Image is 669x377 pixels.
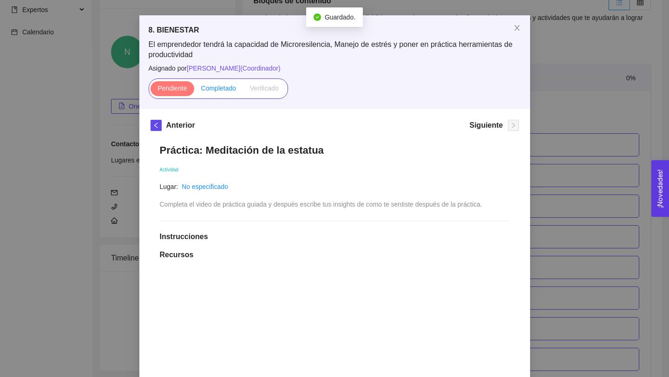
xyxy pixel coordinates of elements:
[314,13,321,21] span: check-circle
[160,250,510,260] h1: Recursos
[504,15,530,41] button: Close
[151,122,161,129] span: left
[160,167,179,172] span: Actividad
[160,144,510,156] h1: Práctica: Meditación de la estatua
[166,120,195,131] h5: Anterior
[325,13,355,21] span: Guardado.
[151,120,162,131] button: left
[201,84,236,92] span: Completado
[187,65,281,72] span: [PERSON_NAME] ( Coordinador )
[508,120,519,131] button: right
[160,201,482,208] span: Completa el video de práctica guiada y después escribe tus insights de como te sentiste después d...
[160,182,178,192] article: Lugar:
[149,63,521,73] span: Asignado por
[651,160,669,217] button: Open Feedback Widget
[250,84,278,92] span: Verificado
[160,232,510,241] h1: Instrucciones
[513,24,521,32] span: close
[149,39,521,60] span: El emprendedor tendrá la capacidad de Microresilencia, Manejo de estrés y poner en práctica herra...
[182,183,228,190] a: No especificado
[149,25,521,36] h5: 8. BIENESTAR
[469,120,503,131] h5: Siguiente
[157,84,187,92] span: Pendiente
